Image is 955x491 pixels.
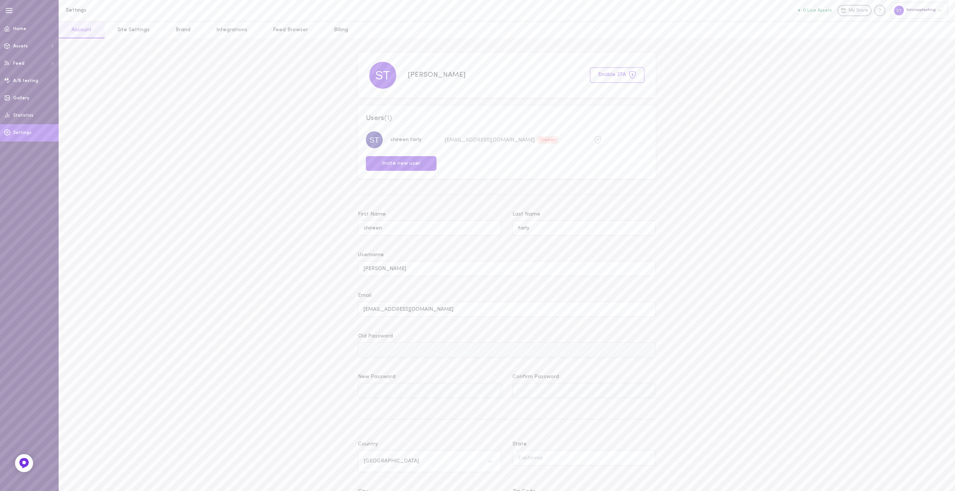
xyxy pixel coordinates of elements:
span: Username [358,252,384,258]
div: Owner [537,136,558,144]
div: Knowledge center [874,5,885,16]
input: First Name [358,220,501,235]
a: Brand [163,21,203,38]
span: My Store [849,8,868,14]
span: [PERSON_NAME] [408,71,465,79]
h1: Settings [66,8,190,13]
span: Confirm Password [512,374,559,380]
span: Users [366,114,647,123]
span: New Password [358,374,396,380]
input: New Password [358,383,501,398]
span: 2FA is not active [594,136,602,142]
span: shireen tarly [390,137,421,143]
span: Email [358,293,371,298]
span: Home [13,27,26,31]
span: [EMAIL_ADDRESS][DOMAIN_NAME] [445,137,535,143]
input: Username [358,261,655,276]
input: State [512,450,656,465]
span: First Name [358,211,386,217]
button: Enable 2FA [590,67,644,83]
input: Confirm Password [512,383,656,398]
button: Invite new user [366,156,437,171]
button: 0 Live Assets [798,8,832,13]
input: Old Password [358,342,655,357]
div: [GEOGRAPHIC_DATA] [364,459,419,464]
span: State [512,441,527,447]
a: 0 Live Assets [798,8,837,13]
span: Statistics [13,113,33,118]
span: Gallery [13,96,29,100]
a: Feed Browser [260,21,321,38]
span: Last Name [512,211,540,217]
span: Old Password [358,333,393,339]
div: forinapptesting [891,2,948,18]
img: Feedback Button [18,458,30,469]
span: A/B testing [13,79,38,83]
span: Feed [13,61,24,66]
input: Email [358,302,655,316]
a: Account [59,21,105,38]
span: ( 1 ) [384,115,392,122]
a: Billing [321,21,361,38]
span: Assets [13,44,28,49]
a: Integrations [203,21,260,38]
a: Site Settings [105,21,162,38]
input: Last Name [512,220,656,235]
span: Settings [13,131,32,135]
a: My Store [837,5,872,16]
span: Country [358,441,378,447]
